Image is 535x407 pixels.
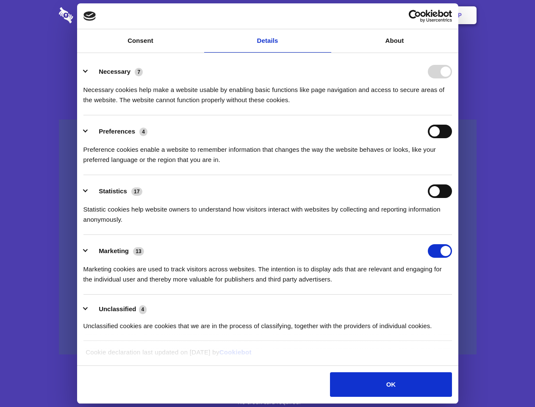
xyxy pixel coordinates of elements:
h4: Auto-redaction of sensitive data, encrypted data sharing and self-destructing private chats. Shar... [59,77,477,105]
div: Unclassified cookies are cookies that we are in the process of classifying, together with the pro... [83,315,452,331]
span: 7 [135,68,143,76]
iframe: Drift Widget Chat Controller [493,365,525,397]
span: 17 [131,187,142,196]
button: Preferences (4) [83,125,153,138]
a: Cookiebot [219,348,252,356]
h1: Eliminate Slack Data Loss. [59,38,477,69]
label: Necessary [99,68,130,75]
a: Contact [344,2,383,28]
label: Preferences [99,128,135,135]
a: About [331,29,458,53]
div: Preference cookies enable a website to remember information that changes the way the website beha... [83,138,452,165]
a: Details [204,29,331,53]
span: 4 [139,305,147,314]
button: Necessary (7) [83,65,148,78]
span: 13 [133,247,144,256]
span: 4 [139,128,147,136]
button: OK [330,372,452,397]
a: Wistia video thumbnail [59,120,477,355]
div: Cookie declaration last updated on [DATE] by [79,347,456,364]
div: Necessary cookies help make a website usable by enabling basic functions like page navigation and... [83,78,452,105]
a: Consent [77,29,204,53]
label: Marketing [99,247,129,254]
button: Marketing (13) [83,244,150,258]
a: Login [384,2,421,28]
a: Usercentrics Cookiebot - opens in a new window [378,10,452,22]
img: logo-wordmark-white-trans-d4663122ce5f474addd5e946df7df03e33cb6a1c49d2221995e7729f52c070b2.svg [59,7,131,23]
div: Statistic cookies help website owners to understand how visitors interact with websites by collec... [83,198,452,225]
a: Pricing [249,2,286,28]
button: Unclassified (4) [83,304,152,315]
label: Statistics [99,187,127,195]
img: logo [83,11,96,21]
div: Marketing cookies are used to track visitors across websites. The intention is to display ads tha... [83,258,452,284]
button: Statistics (17) [83,184,148,198]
